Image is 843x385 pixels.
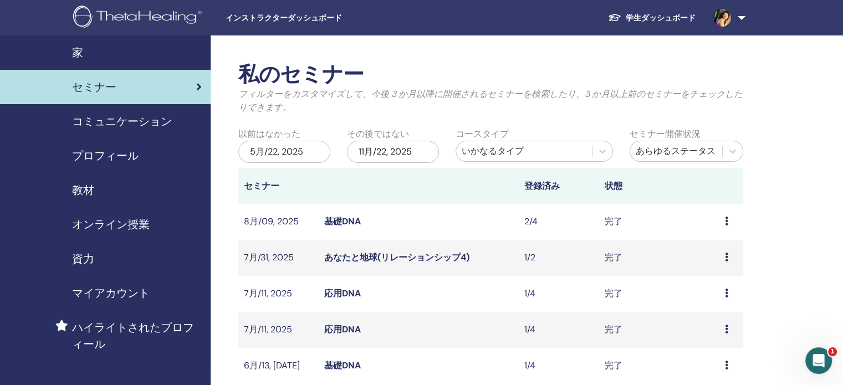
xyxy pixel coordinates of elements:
[599,168,719,204] th: 状態
[713,9,731,27] img: default.jpg
[519,168,599,204] th: 登録済み
[599,240,719,276] td: 完了
[238,141,330,163] div: 5月/22, 2025
[519,348,599,384] td: 1/4
[519,204,599,240] td: 2/4
[324,288,361,299] a: 応用DNA
[636,145,717,158] div: あらゆるステータス
[238,88,743,114] p: フィルターをカスタマイズして、今後 3 か月以降に開催されるセミナーを検索したり、3 か月以上前のセミナーをチェックしたりできます。
[238,240,319,276] td: 7月/31, 2025
[599,8,704,28] a: 学生ダッシュボード
[72,147,139,164] span: プロフィール
[608,13,621,22] img: graduation-cap-white.svg
[72,182,94,198] span: 教材
[324,251,469,263] a: あなたと地球(リレーションシップ4)
[599,312,719,348] td: 完了
[72,79,116,95] span: セミナー
[72,44,83,61] span: 家
[238,276,319,312] td: 7月/11, 2025
[599,276,719,312] td: 完了
[519,240,599,276] td: 1/2
[828,347,837,356] span: 1
[238,168,319,204] th: セミナー
[238,348,319,384] td: 6月/13, [DATE]
[238,204,319,240] td: 8月/09, 2025
[238,312,319,348] td: 7月/11, 2025
[599,348,719,384] td: 完了
[72,216,150,233] span: オンライン授業
[238,62,743,88] h2: 私のセミナー
[456,127,509,141] label: コースタイプ
[462,145,586,158] div: いかなるタイプ
[73,6,206,30] img: logo.png
[72,113,172,130] span: コミュニケーション
[226,12,392,24] span: インストラクターダッシュボード
[805,347,832,374] iframe: Intercom live chat
[238,127,300,141] label: 以前はなかった
[519,312,599,348] td: 1/4
[324,360,361,371] a: 基礎DNA
[72,285,150,301] span: マイアカウント
[72,319,202,352] span: ハイライトされたプロフィール
[630,127,701,141] label: セミナー開催状況
[324,324,361,335] a: 応用DNA
[599,204,719,240] td: 完了
[347,141,439,163] div: 11月/22, 2025
[347,127,409,141] label: その後ではない
[519,276,599,312] td: 1/4
[72,250,94,267] span: 資力
[324,215,361,227] a: 基礎DNA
